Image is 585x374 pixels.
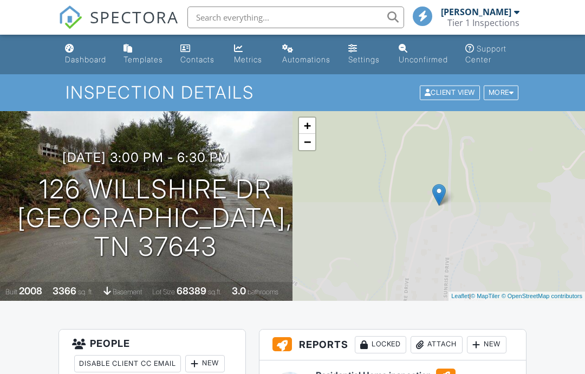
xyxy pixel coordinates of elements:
[230,39,269,70] a: Metrics
[419,88,483,96] a: Client View
[355,336,406,353] div: Locked
[465,44,506,64] div: Support Center
[177,285,206,296] div: 68389
[259,330,526,360] h3: Reports
[411,336,463,353] div: Attach
[65,55,106,64] div: Dashboard
[208,288,222,296] span: sq.ft.
[74,355,181,372] div: Disable Client CC Email
[187,7,404,28] input: Search everything...
[5,288,17,296] span: Built
[58,5,82,29] img: The Best Home Inspection Software - Spectora
[123,55,163,64] div: Templates
[119,39,167,70] a: Templates
[185,355,225,372] div: New
[394,39,452,70] a: Unconfirmed
[420,86,480,100] div: Client View
[62,150,230,165] h3: [DATE] 3:00 pm - 6:30 pm
[78,288,93,296] span: sq. ft.
[61,39,110,70] a: Dashboard
[113,288,142,296] span: basement
[467,336,506,353] div: New
[502,293,582,299] a: © OpenStreetMap contributors
[344,39,386,70] a: Settings
[176,39,221,70] a: Contacts
[484,86,519,100] div: More
[234,55,262,64] div: Metrics
[451,293,469,299] a: Leaflet
[66,83,519,102] h1: Inspection Details
[232,285,246,296] div: 3.0
[282,55,330,64] div: Automations
[248,288,278,296] span: bathrooms
[441,7,511,17] div: [PERSON_NAME]
[447,17,519,28] div: Tier 1 Inspections
[53,285,76,296] div: 3366
[471,293,500,299] a: © MapTiler
[58,15,179,37] a: SPECTORA
[278,39,335,70] a: Automations (Basic)
[448,292,585,301] div: |
[299,134,315,150] a: Zoom out
[348,55,380,64] div: Settings
[19,285,42,296] div: 2008
[299,118,315,134] a: Zoom in
[152,288,175,296] span: Lot Size
[180,55,214,64] div: Contacts
[399,55,448,64] div: Unconfirmed
[90,5,179,28] span: SPECTORA
[17,175,293,261] h1: 126 Willshire Dr [GEOGRAPHIC_DATA], TN 37643
[461,39,524,70] a: Support Center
